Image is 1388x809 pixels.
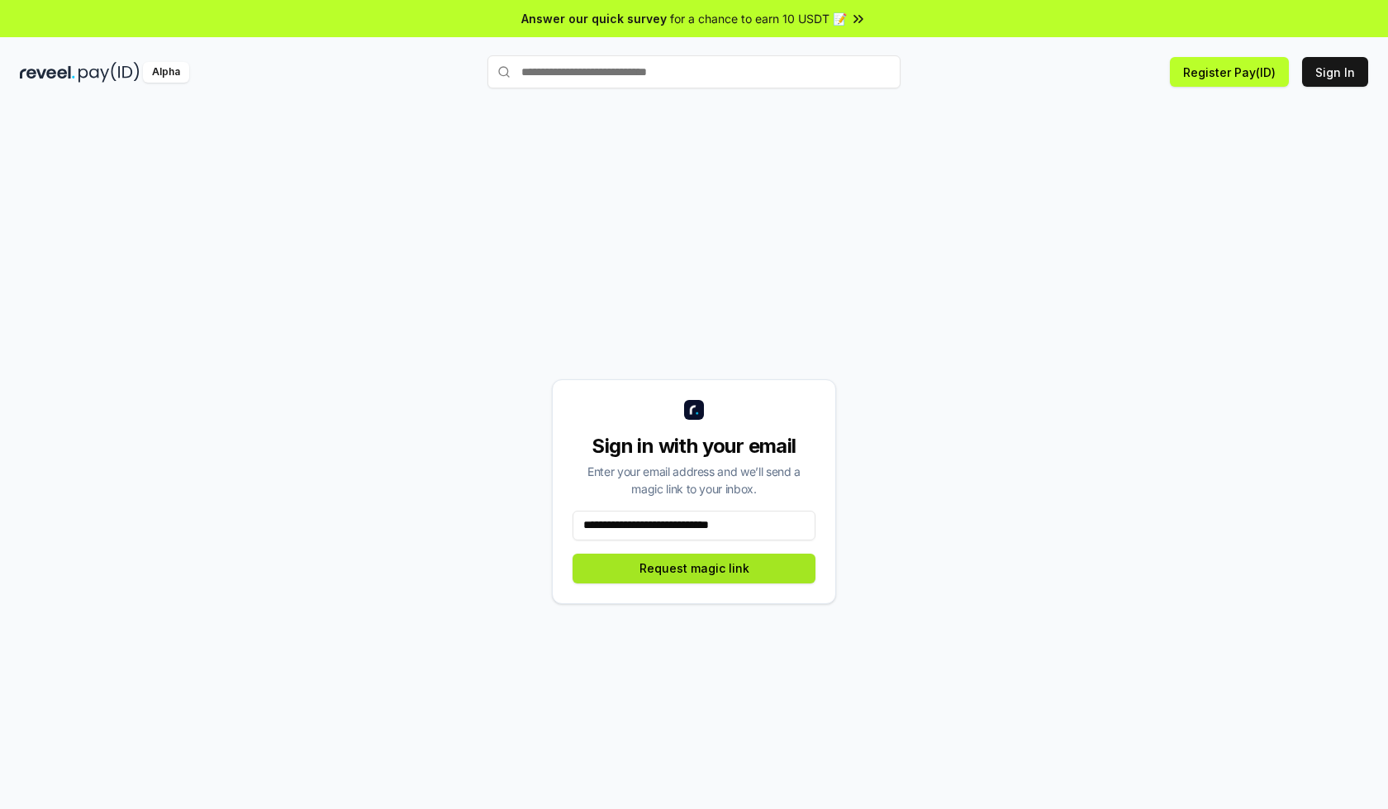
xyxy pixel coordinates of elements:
div: Alpha [143,62,189,83]
span: for a chance to earn 10 USDT 📝 [670,10,847,27]
div: Enter your email address and we’ll send a magic link to your inbox. [573,463,815,497]
img: logo_small [684,400,704,420]
button: Register Pay(ID) [1170,57,1289,87]
img: pay_id [78,62,140,83]
button: Request magic link [573,554,815,583]
div: Sign in with your email [573,433,815,459]
button: Sign In [1302,57,1368,87]
span: Answer our quick survey [521,10,667,27]
img: reveel_dark [20,62,75,83]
